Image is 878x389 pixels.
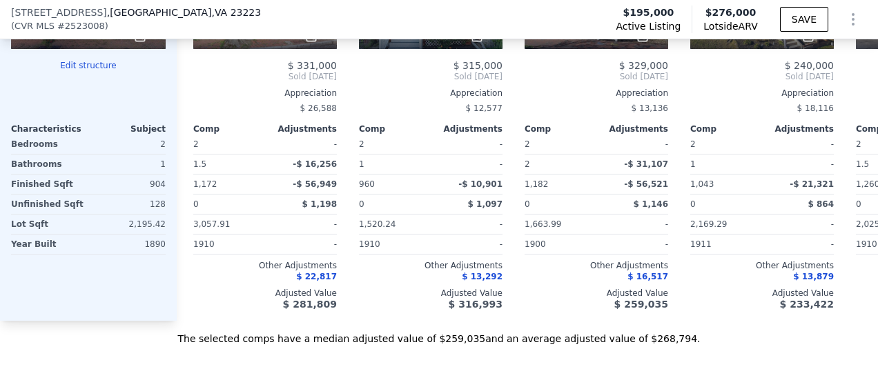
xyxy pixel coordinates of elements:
span: $ 331,000 [288,60,337,71]
div: - [765,154,834,174]
span: -$ 56,949 [293,179,337,189]
div: Comp [193,123,265,134]
div: Other Adjustments [690,260,834,271]
span: # 2523008 [57,19,105,33]
span: 2,169.29 [690,219,727,229]
div: - [433,154,503,174]
span: -$ 56,521 [624,179,668,189]
span: Sold [DATE] [690,71,834,82]
span: $ 316,993 [449,299,503,310]
span: 2 [359,139,364,149]
div: 1.5 [193,154,262,174]
span: -$ 31,107 [624,159,668,169]
span: $ 22,817 [296,272,337,281]
span: 0 [856,199,861,209]
div: 2 [525,154,594,174]
span: , [GEOGRAPHIC_DATA] [107,6,261,19]
span: 0 [690,199,696,209]
span: 3,057.91 [193,219,230,229]
div: - [599,134,668,154]
div: Appreciation [193,88,337,99]
span: 1,663.99 [525,219,561,229]
div: - [433,235,503,254]
span: $ 259,035 [614,299,668,310]
span: $276,000 [705,7,757,18]
span: $ 864 [808,199,834,209]
div: ( ) [11,19,108,33]
div: Characteristics [11,123,88,134]
span: Sold [DATE] [359,71,503,82]
span: $ 26,588 [300,103,337,113]
div: - [268,215,337,234]
div: 1910 [193,235,262,254]
span: Sold [DATE] [193,71,337,82]
span: 1,043 [690,179,714,189]
div: Year Built [11,235,86,254]
div: 1890 [91,235,166,254]
span: 960 [359,179,375,189]
span: 0 [359,199,364,209]
div: Bedrooms [11,134,86,154]
span: Sold [DATE] [525,71,668,82]
span: $ 329,000 [619,60,668,71]
div: Adjustments [596,123,668,134]
div: - [433,134,503,154]
span: $ 281,809 [283,299,337,310]
div: Appreciation [359,88,503,99]
div: - [268,134,337,154]
div: - [765,215,834,234]
span: 0 [525,199,530,209]
button: Show Options [839,6,867,33]
span: 2 [193,139,199,149]
div: Comp [690,123,762,134]
div: 1 [690,154,759,174]
span: Lotside ARV [703,19,757,33]
div: Subject [88,123,166,134]
span: 1,172 [193,179,217,189]
div: Other Adjustments [525,260,668,271]
div: Other Adjustments [359,260,503,271]
div: Adjustments [265,123,337,134]
span: $ 13,879 [793,272,834,281]
div: Unfinished Sqft [11,194,86,214]
div: Bathrooms [11,154,86,174]
span: , VA 23223 [211,7,261,18]
div: - [765,134,834,154]
span: $ 1,097 [468,199,503,209]
span: 0 [193,199,199,209]
span: $195,000 [623,6,674,19]
span: -$ 10,901 [458,179,503,189]
span: [STREET_ADDRESS] [11,6,107,19]
div: Appreciation [690,88,834,99]
span: CVR MLS [14,19,55,33]
div: Adjustments [762,123,834,134]
div: - [765,235,834,254]
div: Comp [359,123,431,134]
span: Active Listing [616,19,681,33]
div: Finished Sqft [11,174,86,194]
div: 1910 [359,235,428,254]
span: $ 13,136 [632,103,668,113]
div: 128 [91,194,166,214]
div: - [599,215,668,234]
span: $ 16,517 [627,272,668,281]
div: Appreciation [525,88,668,99]
div: - [599,235,668,254]
div: Adjustments [431,123,503,134]
div: Adjusted Value [525,288,668,299]
div: 2,195.42 [91,215,166,234]
div: 2 [91,134,166,154]
div: Comp [525,123,596,134]
div: - [433,215,503,234]
span: $ 233,422 [780,299,834,310]
span: $ 240,000 [785,60,834,71]
div: Adjusted Value [690,288,834,299]
div: Lot Sqft [11,215,86,234]
div: 1900 [525,235,594,254]
span: 2 [856,139,861,149]
div: 904 [91,174,166,194]
span: -$ 16,256 [293,159,337,169]
span: $ 1,146 [634,199,668,209]
div: 1 [359,154,428,174]
div: Adjusted Value [359,288,503,299]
